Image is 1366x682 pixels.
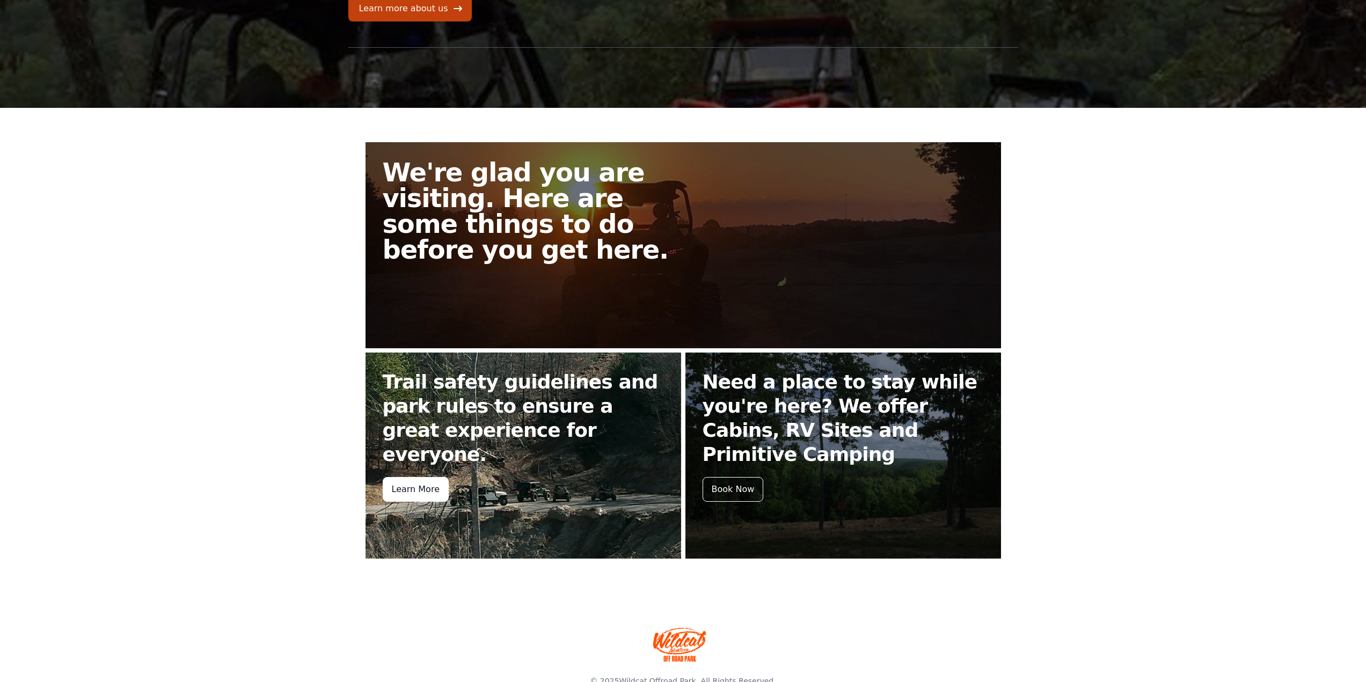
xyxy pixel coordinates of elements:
h2: We're glad you are visiting. Here are some things to do before you get here. [383,159,692,262]
h2: Need a place to stay while you're here? We offer Cabins, RV Sites and Primitive Camping [703,370,984,466]
img: Wildcat Offroad park [653,627,707,662]
a: Need a place to stay while you're here? We offer Cabins, RV Sites and Primitive Camping Book Now [685,353,1001,559]
h2: Trail safety guidelines and park rules to ensure a great experience for everyone. [383,370,664,466]
a: Trail safety guidelines and park rules to ensure a great experience for everyone. Learn More [366,353,681,559]
div: Book Now [703,477,764,502]
a: We're glad you are visiting. Here are some things to do before you get here. [366,142,1001,348]
div: Learn More [383,477,449,502]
